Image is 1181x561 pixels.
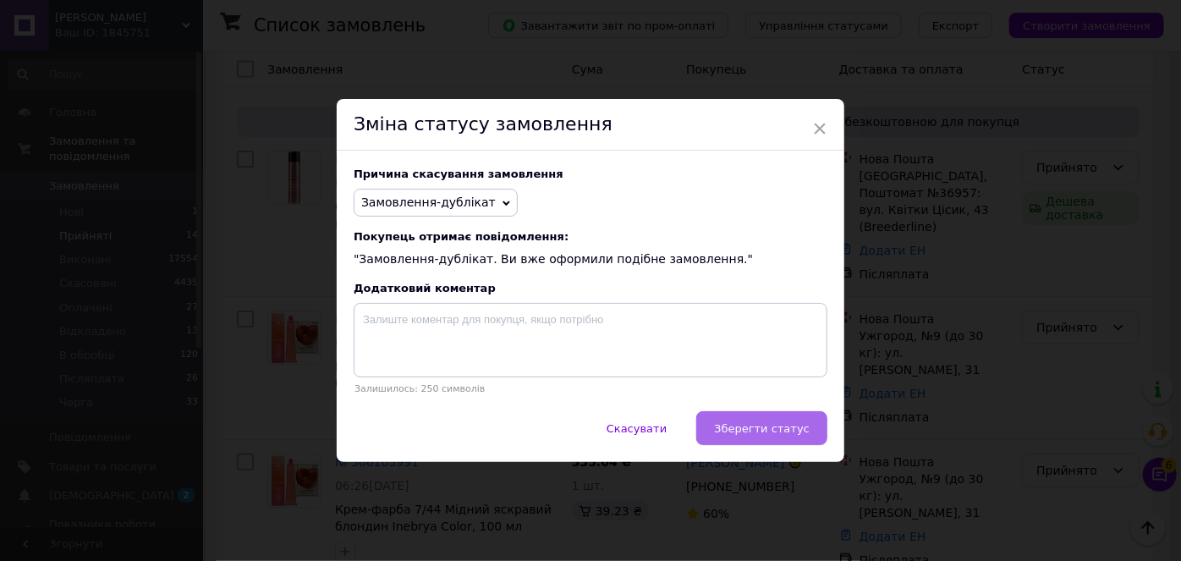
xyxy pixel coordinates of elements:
[354,282,827,294] div: Додатковий коментар
[354,168,827,180] div: Причина скасування замовлення
[337,99,844,151] div: Зміна статусу замовлення
[696,411,827,445] button: Зберегти статус
[812,114,827,143] span: ×
[714,422,810,435] span: Зберегти статус
[361,195,496,209] span: Замовлення-дублікат
[607,422,667,435] span: Скасувати
[589,411,684,445] button: Скасувати
[354,230,827,243] span: Покупець отримає повідомлення:
[354,383,827,394] p: Залишилось: 250 символів
[354,230,827,268] div: "Замовлення-дублікат. Ви вже оформили подібне замовлення."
